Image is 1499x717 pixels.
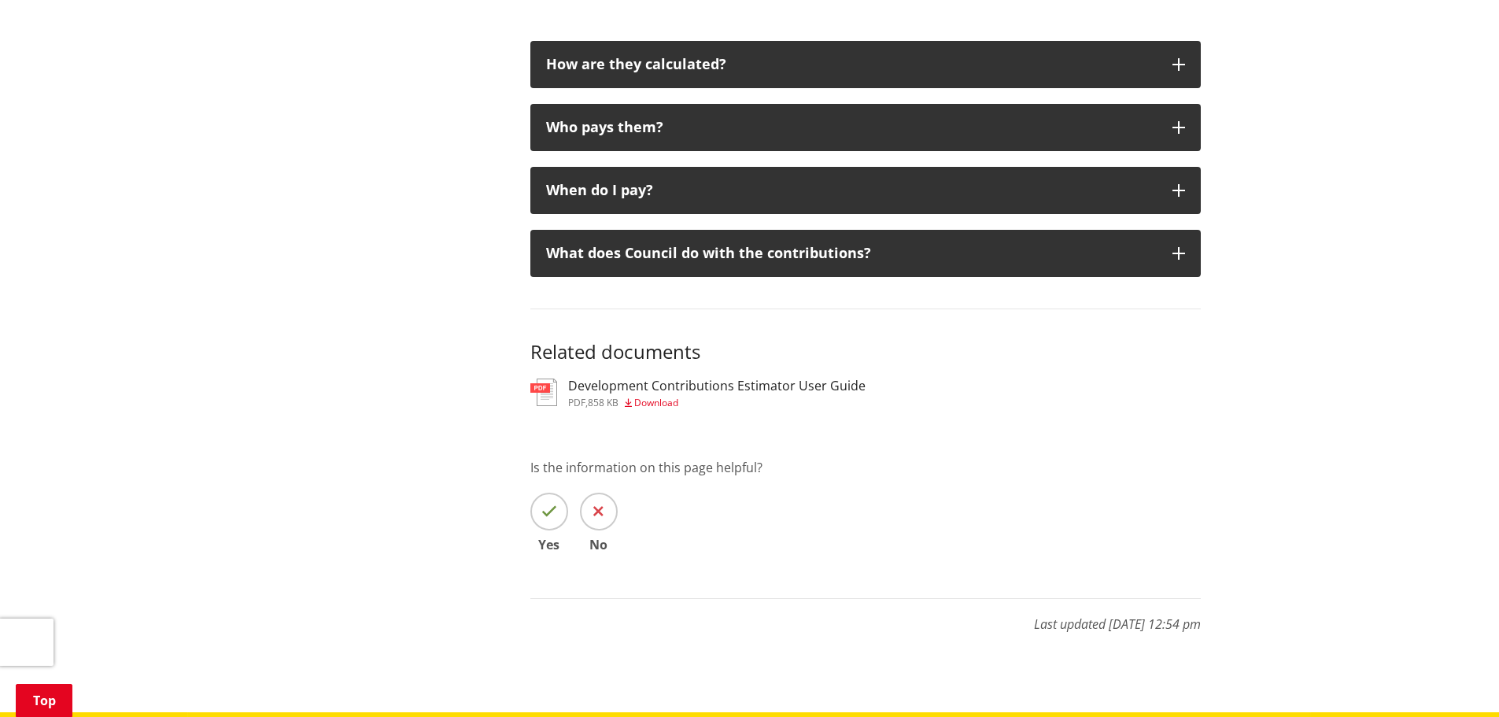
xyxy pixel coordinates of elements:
p: Is the information on this page helpful? [530,458,1201,477]
p: Last updated [DATE] 12:54 pm [530,598,1201,634]
h3: Related documents [530,309,1201,364]
span: 858 KB [588,396,618,409]
div: What does Council do with the contributions? [546,246,1157,261]
a: Top [16,684,72,717]
button: Who pays them? [530,104,1201,151]
button: How are they calculated? [530,41,1201,88]
button: When do I pay? [530,167,1201,214]
iframe: Messenger Launcher [1427,651,1483,708]
img: document-pdf.svg [530,379,557,406]
span: Download [634,396,678,409]
div: Who pays them? [546,120,1157,135]
div: When do I pay? [546,183,1157,198]
a: Development Contributions Estimator User Guide pdf,858 KB Download [530,379,866,407]
span: pdf [568,396,585,409]
span: No [580,538,618,551]
span: Yes [530,538,568,551]
h3: Development Contributions Estimator User Guide [568,379,866,394]
button: What does Council do with the contributions? [530,230,1201,277]
div: How are they calculated? [546,57,1157,72]
div: , [568,398,866,408]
